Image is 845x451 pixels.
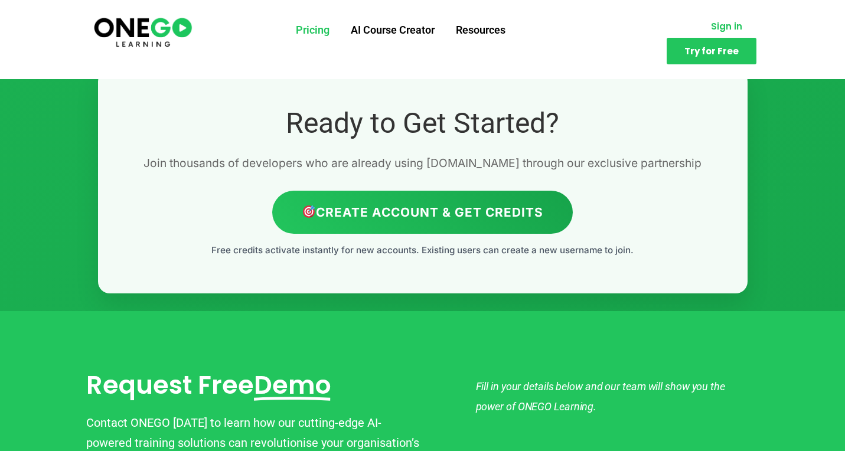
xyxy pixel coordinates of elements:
[711,22,742,31] span: Sign in
[272,191,573,234] a: Create Account & Get Credits
[303,205,315,218] img: 🎯
[340,15,445,45] a: AI Course Creator
[122,105,724,142] h2: Ready to Get Started?
[122,243,724,258] p: Free credits activate instantly for new accounts. Existing users can create a new username to join.
[86,367,254,403] span: Request Free
[667,38,756,64] a: Try for Free
[122,153,724,173] p: Join thousands of developers who are already using [DOMAIN_NAME] through our exclusive partnership
[445,15,516,45] a: Resources
[684,47,739,55] span: Try for Free
[476,380,725,413] em: Fill in your details below and our team will show you the power of ONEGO Learning.
[285,15,340,45] a: Pricing
[697,15,756,38] a: Sign in
[254,370,331,401] span: Demo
